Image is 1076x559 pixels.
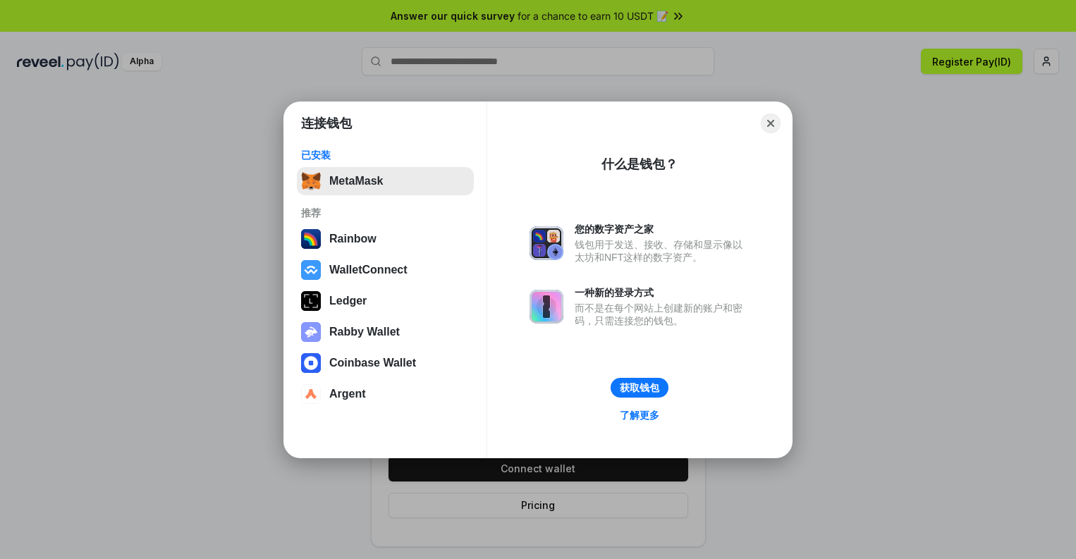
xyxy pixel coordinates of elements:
img: svg+xml,%3Csvg%20xmlns%3D%22http%3A%2F%2Fwww.w3.org%2F2000%2Fsvg%22%20fill%3D%22none%22%20viewBox... [530,290,563,324]
div: MetaMask [329,175,383,188]
img: svg+xml,%3Csvg%20fill%3D%22none%22%20height%3D%2233%22%20viewBox%3D%220%200%2035%2033%22%20width%... [301,171,321,191]
button: Argent [297,380,474,408]
div: Coinbase Wallet [329,357,416,369]
div: Ledger [329,295,367,307]
div: 了解更多 [620,409,659,422]
div: 钱包用于发送、接收、存储和显示像以太坊和NFT这样的数字资产。 [575,238,750,264]
img: svg+xml,%3Csvg%20width%3D%2228%22%20height%3D%2228%22%20viewBox%3D%220%200%2028%2028%22%20fill%3D... [301,353,321,373]
img: svg+xml,%3Csvg%20width%3D%22120%22%20height%3D%22120%22%20viewBox%3D%220%200%20120%20120%22%20fil... [301,229,321,249]
a: 了解更多 [611,406,668,424]
img: svg+xml,%3Csvg%20width%3D%2228%22%20height%3D%2228%22%20viewBox%3D%220%200%2028%2028%22%20fill%3D... [301,260,321,280]
h1: 连接钱包 [301,115,352,132]
button: WalletConnect [297,256,474,284]
div: 什么是钱包？ [601,156,678,173]
div: Argent [329,388,366,400]
div: 已安装 [301,149,470,161]
button: Rabby Wallet [297,318,474,346]
img: svg+xml,%3Csvg%20xmlns%3D%22http%3A%2F%2Fwww.w3.org%2F2000%2Fsvg%22%20fill%3D%22none%22%20viewBox... [530,226,563,260]
div: 一种新的登录方式 [575,286,750,299]
button: Coinbase Wallet [297,349,474,377]
img: svg+xml,%3Csvg%20xmlns%3D%22http%3A%2F%2Fwww.w3.org%2F2000%2Fsvg%22%20width%3D%2228%22%20height%3... [301,291,321,311]
button: MetaMask [297,167,474,195]
div: 推荐 [301,207,470,219]
button: 获取钱包 [611,378,668,398]
div: 您的数字资产之家 [575,223,750,235]
img: svg+xml,%3Csvg%20xmlns%3D%22http%3A%2F%2Fwww.w3.org%2F2000%2Fsvg%22%20fill%3D%22none%22%20viewBox... [301,322,321,342]
button: Rainbow [297,225,474,253]
div: WalletConnect [329,264,408,276]
img: svg+xml,%3Csvg%20width%3D%2228%22%20height%3D%2228%22%20viewBox%3D%220%200%2028%2028%22%20fill%3D... [301,384,321,404]
div: Rabby Wallet [329,326,400,338]
button: Close [761,113,781,133]
div: 而不是在每个网站上创建新的账户和密码，只需连接您的钱包。 [575,302,750,327]
div: 获取钱包 [620,381,659,394]
div: Rainbow [329,233,377,245]
button: Ledger [297,287,474,315]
